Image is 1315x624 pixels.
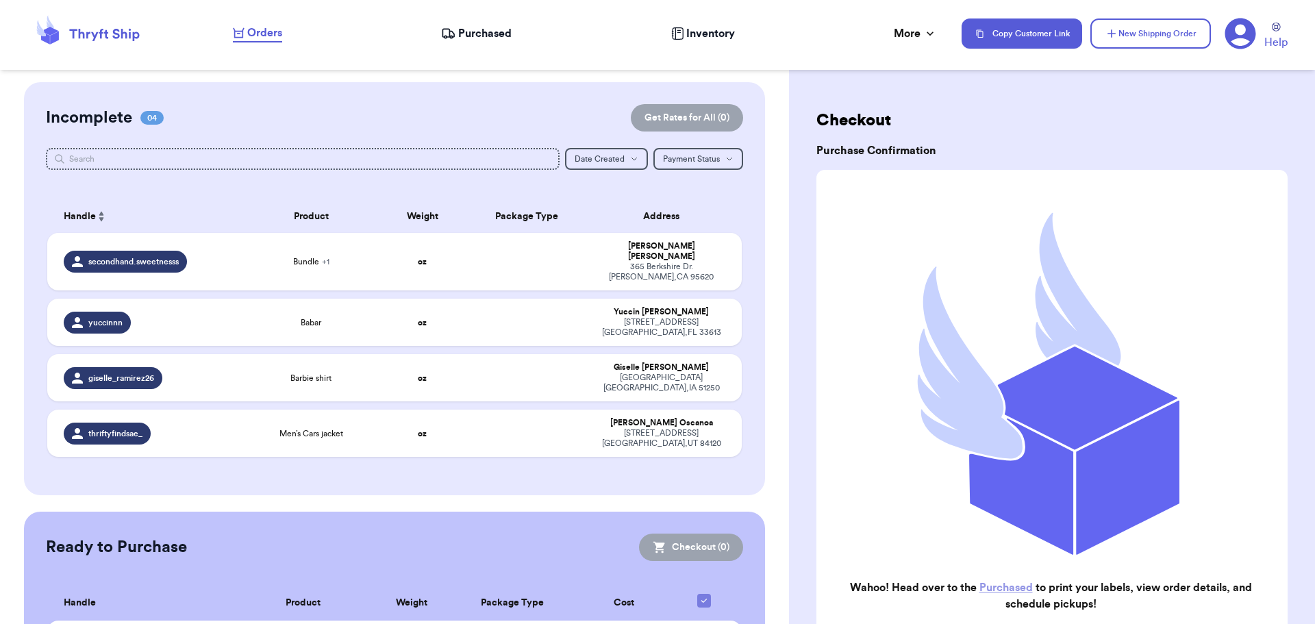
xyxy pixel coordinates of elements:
[242,200,381,233] th: Product
[371,586,451,621] th: Weight
[88,317,123,328] span: yuccinnn
[418,258,427,266] strong: oz
[418,374,427,382] strong: oz
[322,258,329,266] span: + 1
[301,317,321,328] span: Babar
[597,262,725,282] div: 365 Berkshire Dr. [PERSON_NAME] , CA 95620
[597,241,725,262] div: [PERSON_NAME] [PERSON_NAME]
[979,582,1033,593] a: Purchased
[88,256,179,267] span: secondhand.sweetnesss
[441,25,512,42] a: Purchased
[962,18,1082,49] button: Copy Customer Link
[464,200,589,233] th: Package Type
[236,586,371,621] th: Product
[1090,18,1211,49] button: New Shipping Order
[88,428,142,439] span: thriftyfindsae_
[653,148,743,170] button: Payment Status
[671,25,735,42] a: Inventory
[816,142,1288,159] h3: Purchase Confirmation
[233,25,282,42] a: Orders
[290,373,331,384] span: Barbie shirt
[827,579,1274,612] h2: Wahoo! Head over to the to print your labels, view order details, and schedule pickups!
[418,319,427,327] strong: oz
[46,107,132,129] h2: Incomplete
[631,104,743,132] button: Get Rates for All (0)
[686,25,735,42] span: Inventory
[597,317,725,338] div: [STREET_ADDRESS] [GEOGRAPHIC_DATA] , FL 33613
[88,373,154,384] span: giselle_ramirez26
[64,210,96,224] span: Handle
[589,200,742,233] th: Address
[46,148,560,170] input: Search
[96,208,107,225] button: Sort ascending
[64,596,96,610] span: Handle
[597,428,725,449] div: [STREET_ADDRESS] [GEOGRAPHIC_DATA] , UT 84120
[381,200,464,233] th: Weight
[663,155,720,163] span: Payment Status
[565,148,648,170] button: Date Created
[639,534,743,561] button: Checkout (0)
[293,256,329,267] span: Bundle
[573,586,675,621] th: Cost
[452,586,573,621] th: Package Type
[575,155,625,163] span: Date Created
[140,111,164,125] span: 04
[1264,23,1288,51] a: Help
[1264,34,1288,51] span: Help
[279,428,343,439] span: Men’s Cars jacket
[816,110,1288,132] h2: Checkout
[597,418,725,428] div: [PERSON_NAME] Oscanoa
[894,25,937,42] div: More
[597,307,725,317] div: Yuccin [PERSON_NAME]
[597,362,725,373] div: Giselle [PERSON_NAME]
[247,25,282,41] span: Orders
[458,25,512,42] span: Purchased
[597,373,725,393] div: [GEOGRAPHIC_DATA] [GEOGRAPHIC_DATA] , IA 51250
[46,536,187,558] h2: Ready to Purchase
[418,429,427,438] strong: oz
